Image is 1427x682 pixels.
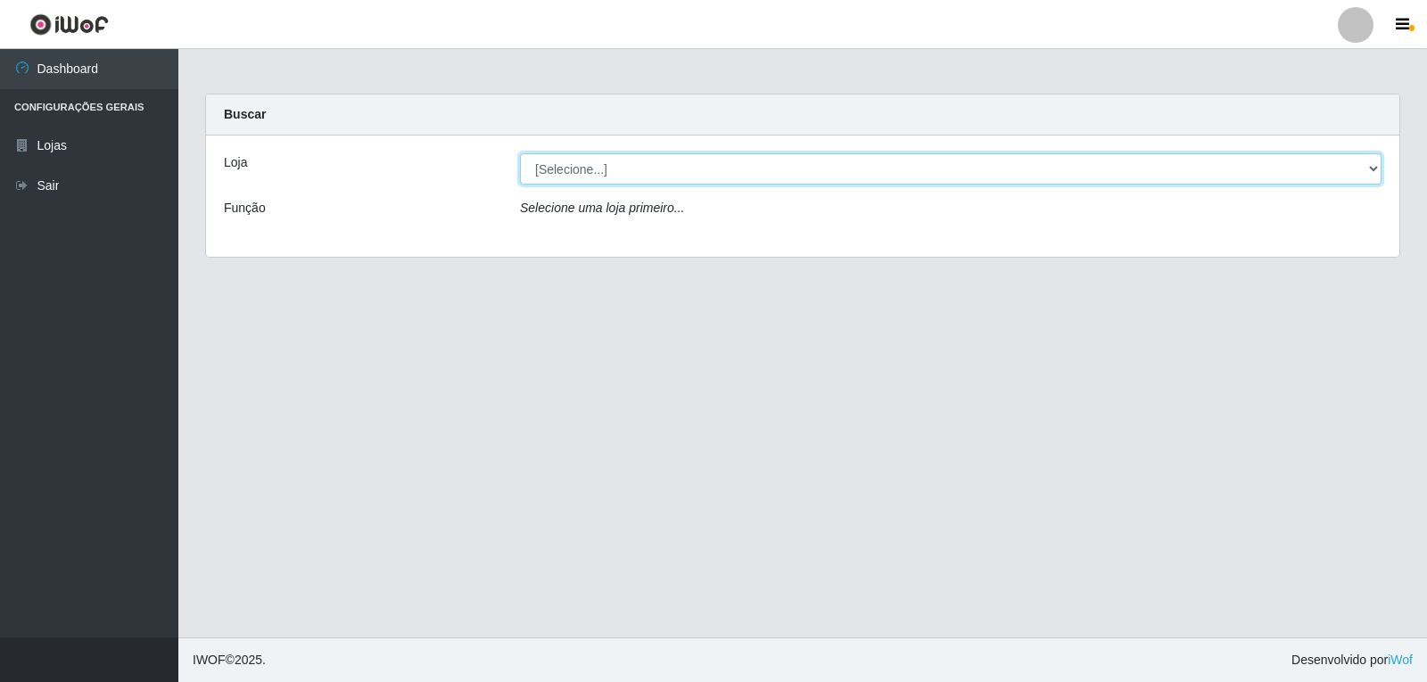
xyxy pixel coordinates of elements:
[224,107,266,121] strong: Buscar
[1388,653,1413,667] a: iWof
[29,13,109,36] img: CoreUI Logo
[193,653,226,667] span: IWOF
[520,201,684,215] i: Selecione uma loja primeiro...
[1291,651,1413,670] span: Desenvolvido por
[224,153,247,172] label: Loja
[193,651,266,670] span: © 2025 .
[224,199,266,218] label: Função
